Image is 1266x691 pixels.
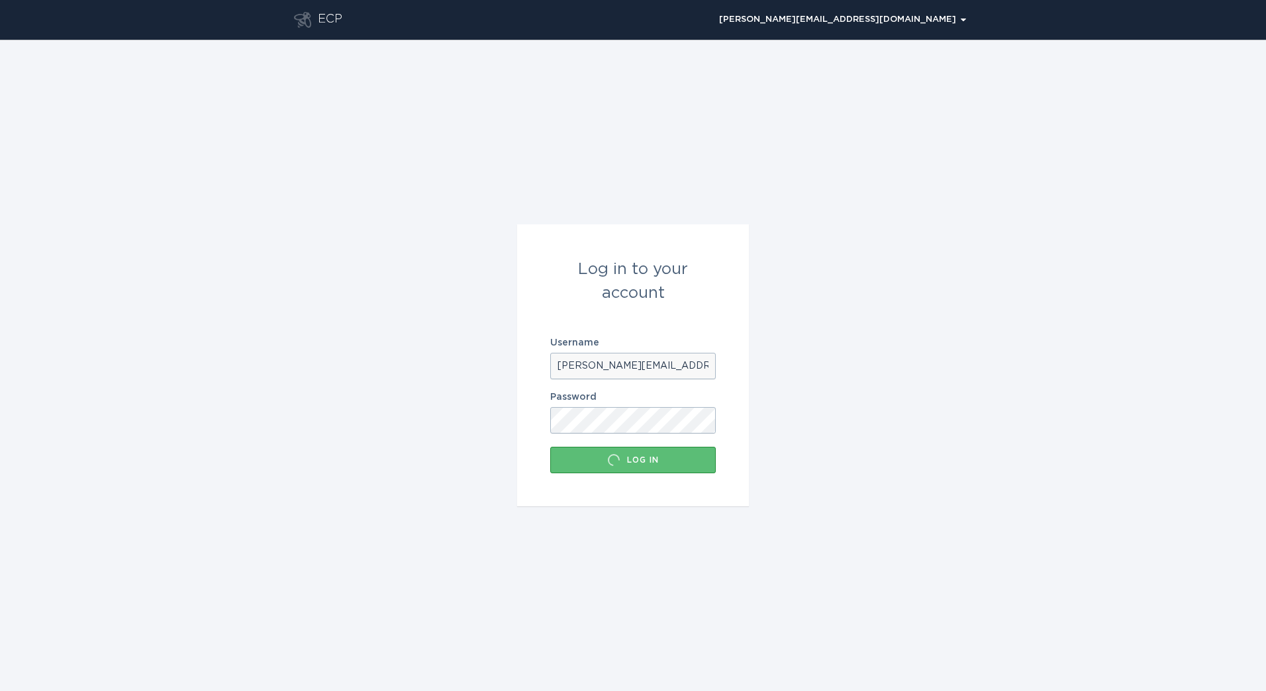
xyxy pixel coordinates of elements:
label: Password [550,392,716,402]
div: Log in to your account [550,257,716,305]
label: Username [550,338,716,347]
div: ECP [318,12,342,28]
div: Log in [557,453,709,467]
button: Open user account details [713,10,972,30]
div: Popover menu [713,10,972,30]
button: Log in [550,447,716,473]
div: [PERSON_NAME][EMAIL_ADDRESS][DOMAIN_NAME] [719,16,966,24]
div: Loading [607,453,620,467]
button: Go to dashboard [294,12,311,28]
